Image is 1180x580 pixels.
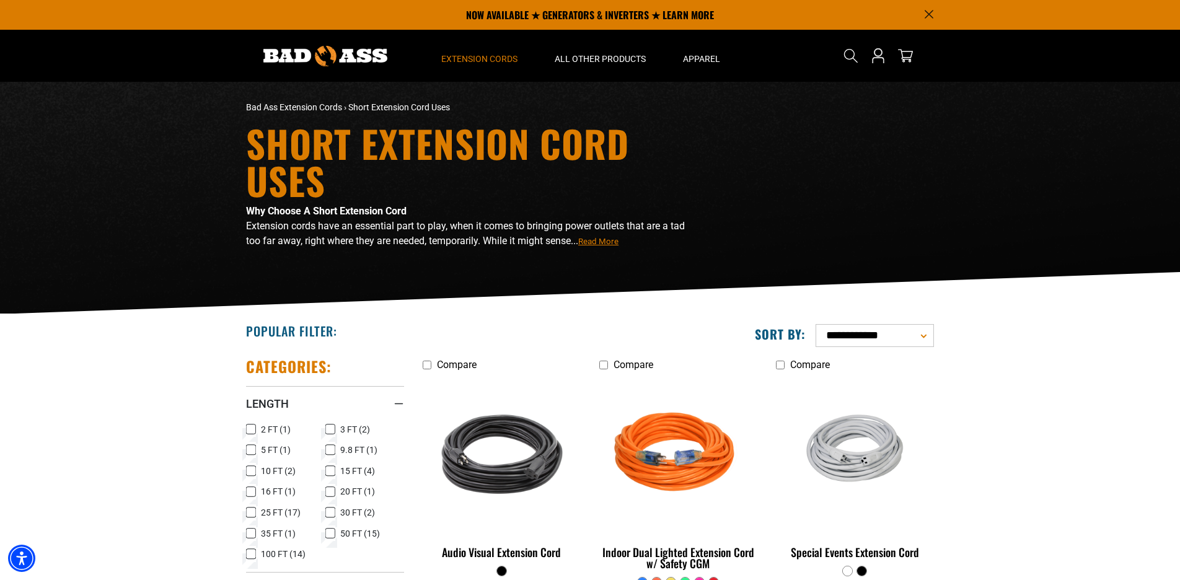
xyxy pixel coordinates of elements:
a: Open this option [868,30,888,82]
span: 3 FT (2) [340,425,370,434]
span: Compare [790,359,830,371]
img: Bad Ass Extension Cords [263,46,387,66]
span: Apparel [683,53,720,64]
label: Sort by: [755,326,806,342]
span: Compare [437,359,477,371]
span: 30 FT (2) [340,508,375,517]
summary: Extension Cords [423,30,536,82]
span: 100 FT (14) [261,550,306,558]
span: Compare [614,359,653,371]
a: Bad Ass Extension Cords [246,102,342,112]
span: 25 FT (17) [261,508,301,517]
span: 35 FT (1) [261,529,296,538]
span: Short Extension Cord Uses [348,102,450,112]
span: 2 FT (1) [261,425,291,434]
span: Length [246,397,289,411]
span: › [344,102,346,112]
span: 15 FT (4) [340,467,375,475]
a: white Special Events Extension Cord [776,377,934,565]
strong: Why Choose A Short Extension Cord [246,205,407,217]
div: Special Events Extension Cord [776,547,934,558]
span: 20 FT (1) [340,487,375,496]
img: orange [600,383,756,525]
img: white [777,403,933,506]
summary: Length [246,386,404,421]
summary: All Other Products [536,30,664,82]
span: 5 FT (1) [261,446,291,454]
span: 9.8 FT (1) [340,446,377,454]
span: All Other Products [555,53,646,64]
nav: breadcrumbs [246,101,698,114]
summary: Search [841,46,861,66]
span: 10 FT (2) [261,467,296,475]
span: 50 FT (15) [340,529,380,538]
span: 16 FT (1) [261,487,296,496]
p: Extension cords have an essential part to play, when it comes to bringing power outlets that are ... [246,219,698,248]
h1: Short Extension Cord Uses [246,125,698,199]
img: black [424,383,580,525]
div: Accessibility Menu [8,545,35,572]
div: Indoor Dual Lighted Extension Cord w/ Safety CGM [599,547,757,569]
a: black Audio Visual Extension Cord [423,377,581,565]
h2: Categories: [246,357,332,376]
summary: Apparel [664,30,739,82]
span: Extension Cords [441,53,517,64]
a: orange Indoor Dual Lighted Extension Cord w/ Safety CGM [599,377,757,576]
div: Audio Visual Extension Cord [423,547,581,558]
span: Read More [578,237,619,246]
h2: Popular Filter: [246,323,337,339]
a: cart [896,48,915,63]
